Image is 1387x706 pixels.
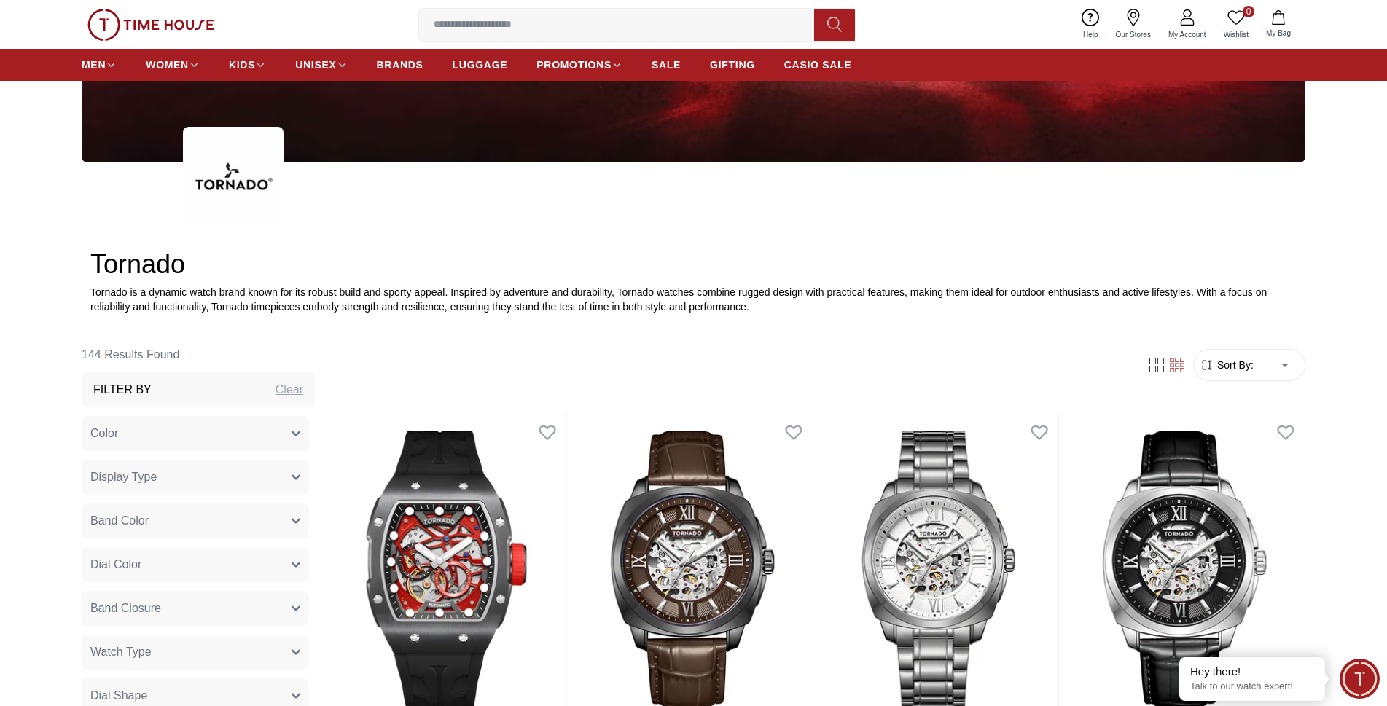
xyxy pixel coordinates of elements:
span: WOMEN [146,58,189,72]
span: My Account [1163,29,1212,40]
a: BRANDS [377,52,423,78]
span: PROMOTIONS [536,58,612,72]
a: MEN [82,52,117,78]
a: WOMEN [146,52,200,78]
span: Sort By: [1214,358,1254,372]
span: Wishlist [1218,29,1254,40]
span: My Bag [1260,28,1297,39]
span: LUGGAGE [453,58,508,72]
button: Sort By: [1200,358,1254,372]
span: BRANDS [377,58,423,72]
button: Watch Type [82,635,309,670]
a: GIFTING [710,52,755,78]
span: MEN [82,58,106,72]
div: Hey there! [1190,664,1314,679]
h2: Tornado [90,250,1297,279]
span: SALE [652,58,681,72]
span: Band Color [90,512,149,530]
p: Talk to our watch expert! [1190,680,1314,693]
a: SALE [652,52,681,78]
span: CASIO SALE [784,58,852,72]
a: CASIO SALE [784,52,852,78]
button: Band Color [82,503,309,538]
button: Display Type [82,460,309,495]
a: KIDS [229,52,266,78]
div: Clear [276,381,303,399]
span: Watch Type [90,643,152,661]
span: GIFTING [710,58,755,72]
a: Help [1074,6,1107,43]
span: Band Closure [90,600,161,617]
span: Dial Color [90,556,141,573]
span: 0 [1243,6,1254,17]
span: Our Stores [1110,29,1157,40]
span: Dial Shape [90,687,147,705]
span: Color [90,425,118,442]
h6: 144 Results Found [82,337,315,372]
img: ... [183,127,284,227]
a: UNISEX [295,52,347,78]
div: Chat Widget [1340,659,1380,699]
a: 0Wishlist [1215,6,1257,43]
button: Color [82,416,309,451]
img: ... [87,9,214,41]
p: Tornado is a dynamic watch brand known for its robust build and sporty appeal. Inspired by advent... [90,285,1297,314]
a: Our Stores [1107,6,1160,43]
button: Band Closure [82,591,309,626]
a: PROMOTIONS [536,52,622,78]
h3: Filter By [93,381,152,399]
span: Display Type [90,468,157,486]
button: Dial Color [82,547,309,582]
span: UNISEX [295,58,336,72]
span: Help [1077,29,1104,40]
span: KIDS [229,58,255,72]
a: LUGGAGE [453,52,508,78]
button: My Bag [1257,7,1300,42]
